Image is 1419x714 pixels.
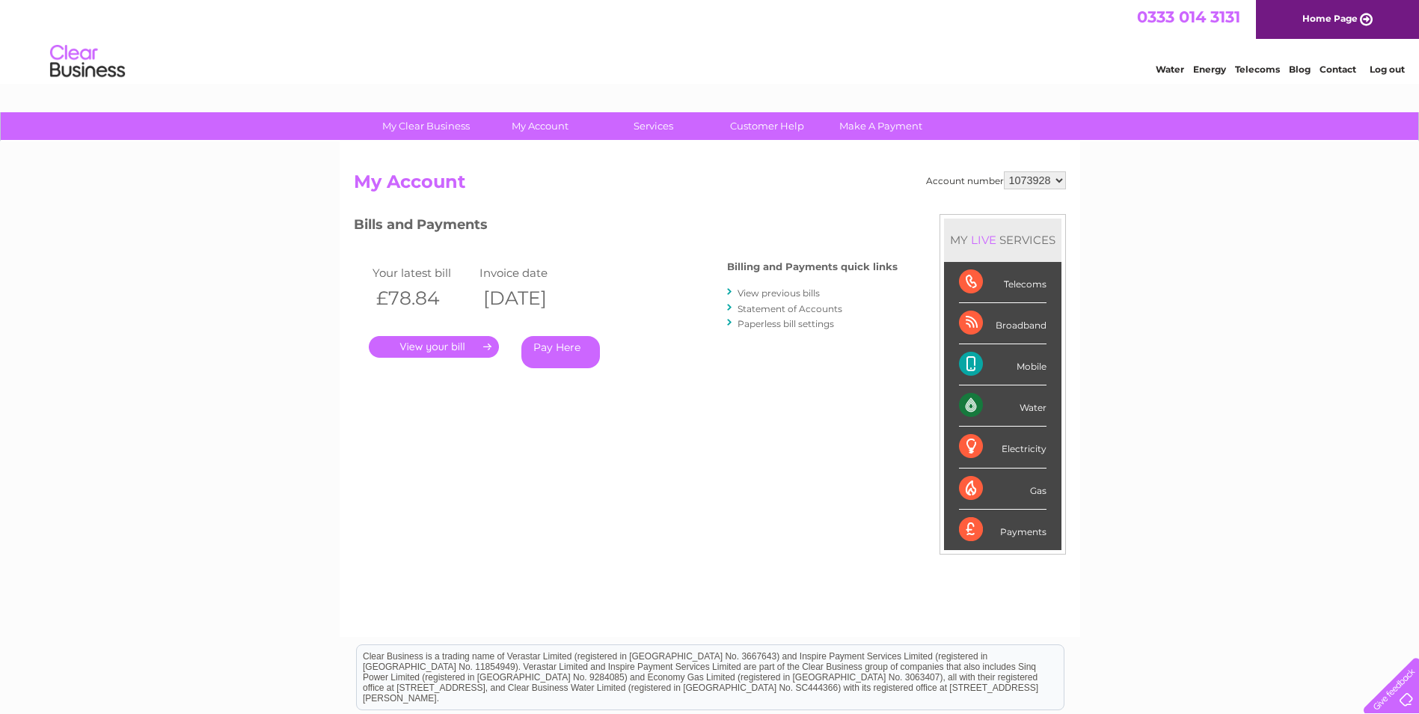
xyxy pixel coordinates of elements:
[944,219,1061,261] div: MY SERVICES
[354,214,898,240] h3: Bills and Payments
[521,336,600,368] a: Pay Here
[354,171,1066,200] h2: My Account
[959,303,1046,344] div: Broadband
[1289,64,1311,75] a: Blog
[926,171,1066,189] div: Account number
[49,39,126,85] img: logo.png
[369,336,499,358] a: .
[1137,7,1240,26] a: 0333 014 3131
[959,510,1046,550] div: Payments
[959,427,1046,468] div: Electricity
[959,344,1046,385] div: Mobile
[1235,64,1280,75] a: Telecoms
[819,112,943,140] a: Make A Payment
[727,261,898,272] h4: Billing and Payments quick links
[364,112,488,140] a: My Clear Business
[959,262,1046,303] div: Telecoms
[476,283,583,314] th: [DATE]
[478,112,601,140] a: My Account
[968,233,999,247] div: LIVE
[1156,64,1184,75] a: Water
[592,112,715,140] a: Services
[705,112,829,140] a: Customer Help
[476,263,583,283] td: Invoice date
[369,283,476,314] th: £78.84
[738,303,842,314] a: Statement of Accounts
[959,469,1046,510] div: Gas
[738,318,834,329] a: Paperless bill settings
[1370,64,1405,75] a: Log out
[738,287,820,299] a: View previous bills
[357,8,1064,73] div: Clear Business is a trading name of Verastar Limited (registered in [GEOGRAPHIC_DATA] No. 3667643...
[1320,64,1356,75] a: Contact
[369,263,476,283] td: Your latest bill
[959,385,1046,427] div: Water
[1193,64,1226,75] a: Energy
